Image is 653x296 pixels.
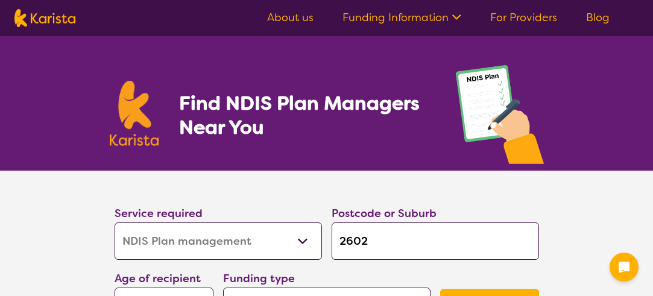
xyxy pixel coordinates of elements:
[586,10,610,25] a: Blog
[14,9,75,27] img: Karista logo
[332,206,437,221] label: Postcode or Suburb
[490,10,557,25] a: For Providers
[456,65,544,171] img: plan-management
[179,91,431,139] h1: Find NDIS Plan Managers Near You
[332,222,539,260] input: Type
[342,10,461,25] a: Funding Information
[115,206,203,221] label: Service required
[110,81,159,146] img: Karista logo
[223,271,295,286] label: Funding type
[115,271,201,286] label: Age of recipient
[267,10,314,25] a: About us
